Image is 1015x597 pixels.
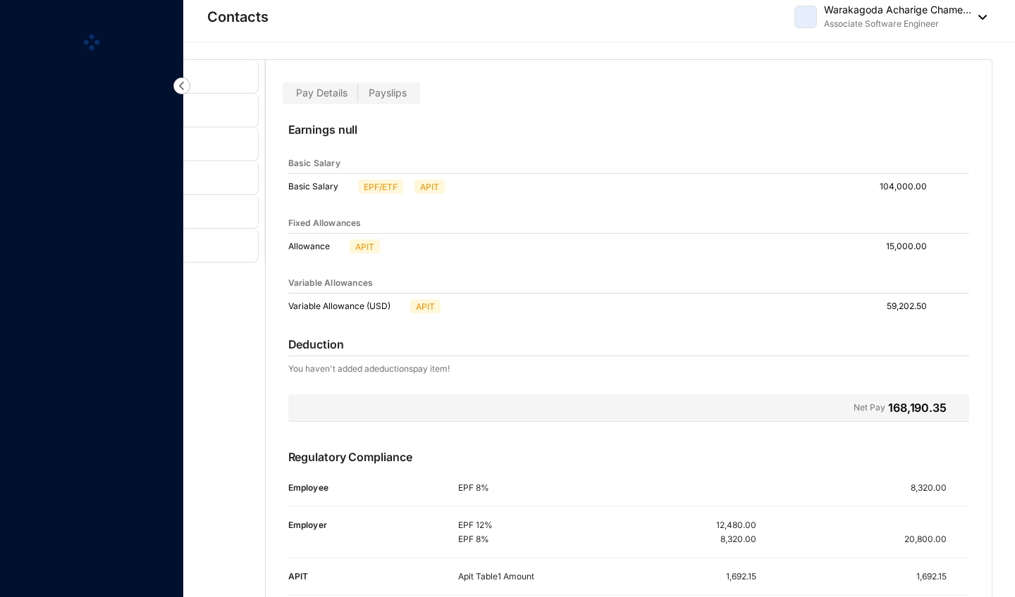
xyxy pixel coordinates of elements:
[288,180,352,194] p: Basic Salary
[887,299,938,313] p: 59,202.50
[916,570,969,584] p: 1,692.15
[416,300,435,313] p: APIT
[971,15,987,20] img: dropdown-black.8e83cc76930a90b1a4fdb6d089b7bf3a.svg
[880,180,938,194] p: 104,000.00
[288,121,970,153] p: Earnings null
[288,570,459,584] p: APIT
[288,481,459,495] p: Employee
[904,532,969,546] p: 20,800.00
[458,518,607,532] p: EPF 12%
[288,216,362,230] p: Fixed Allowances
[369,87,407,99] span: Payslips
[458,481,607,495] p: EPF 8%
[288,239,344,253] p: Allowance
[355,240,374,253] p: APIT
[207,7,269,27] p: Contacts
[720,532,756,546] p: 8,320.00
[888,399,947,416] p: 168,190.35
[911,481,969,495] p: 8,320.00
[824,17,971,31] p: Associate Software Engineer
[854,399,885,416] p: Net Pay
[288,276,374,290] p: Variable Allowances
[173,77,190,94] img: nav-icon-left.19a07721e4dec06a274f6d07517f07b7.svg
[420,180,439,193] p: APIT
[886,239,938,253] p: 15,000.00
[288,518,459,532] p: Employer
[288,448,970,481] p: Regulatory Compliance
[458,532,607,546] p: EPF 8%
[296,87,347,99] span: Pay Details
[364,180,398,193] p: EPF/ETF
[288,299,405,313] p: Variable Allowance (USD)
[824,3,971,17] p: Warakagoda Acharige Chame...
[458,570,607,584] p: Apit Table1 Amount
[726,570,756,584] p: 1,692.15
[288,362,450,376] p: You haven't added a deductions pay item!
[288,336,344,353] p: Deduction
[288,156,340,170] p: Basic Salary
[716,518,756,532] p: 12,480.00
